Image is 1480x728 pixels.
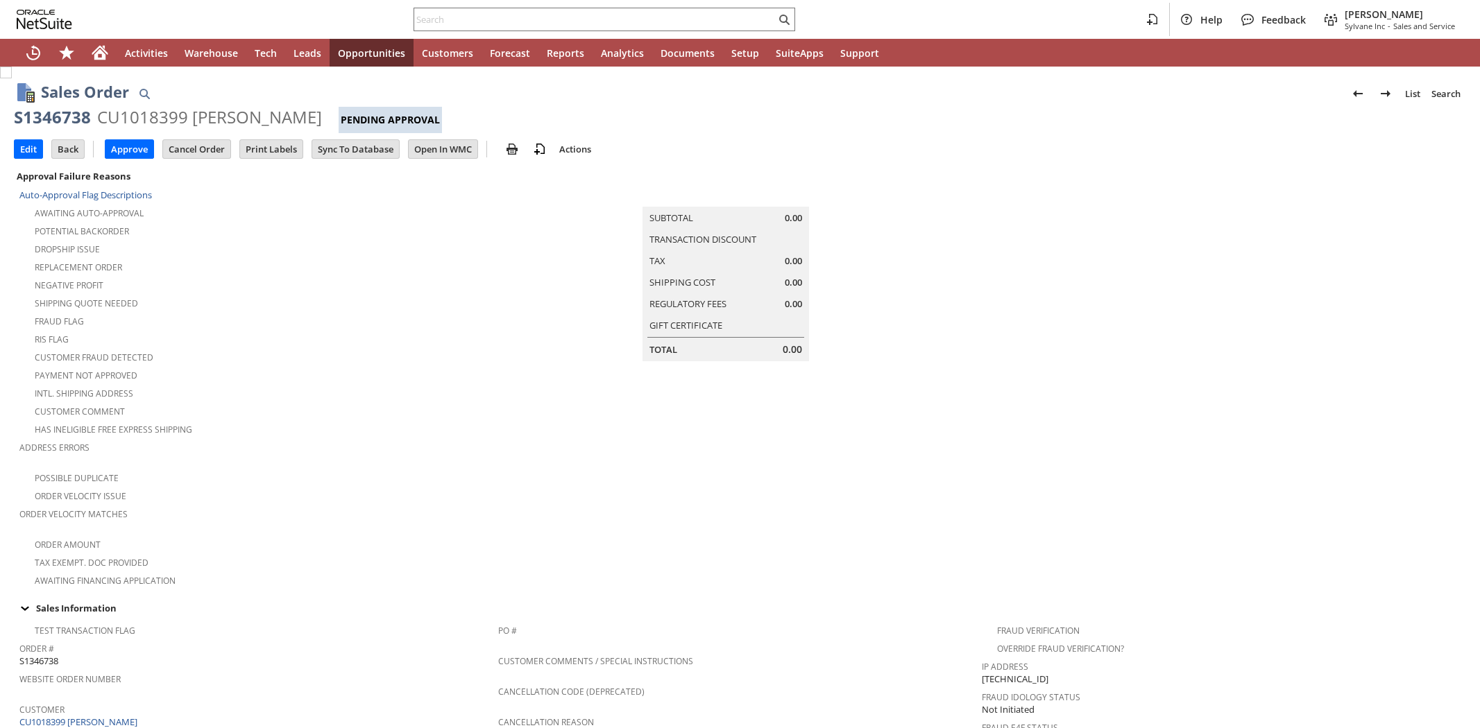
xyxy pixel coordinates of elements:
div: Shortcuts [50,39,83,67]
svg: Search [776,11,792,28]
a: Negative Profit [35,279,103,291]
span: Feedback [1261,13,1306,26]
a: Analytics [593,39,652,67]
span: Not Initiated [982,703,1035,716]
a: IP Address [982,661,1028,673]
a: Shipping Cost [649,276,715,288]
span: Activities [125,46,168,60]
span: S1346738 [19,655,58,668]
span: Forecast [490,46,530,60]
a: Documents [652,39,723,67]
input: Back [52,140,84,158]
span: 0.00 [783,343,802,356]
svg: logo [17,10,72,29]
input: Edit [15,140,42,158]
a: Tax Exempt. Doc Provided [35,557,148,569]
input: Approve [105,140,153,158]
input: Open In WMC [409,140,477,158]
span: Warehouse [185,46,238,60]
span: [PERSON_NAME] [1345,8,1455,21]
span: 0.00 [785,297,802,311]
a: Order Amount [35,539,101,551]
span: Analytics [601,46,644,60]
span: Documents [661,46,715,60]
a: Tech [246,39,285,67]
a: Address Errors [19,442,90,453]
span: - [1388,21,1390,31]
input: Sync To Database [312,140,399,158]
a: PO # [498,625,517,636]
a: Dropship Issue [35,243,100,255]
svg: Recent Records [25,44,42,61]
a: Customer Comments / Special Instructions [498,655,693,667]
svg: Home [92,44,108,61]
div: Sales Information [14,599,1461,617]
a: Order Velocity Issue [35,490,126,502]
img: Quick Find [136,85,153,102]
a: Warehouse [176,39,246,67]
a: Search [1426,83,1466,105]
span: SuiteApps [776,46,824,60]
a: Potential Backorder [35,225,129,237]
input: Cancel Order [163,140,230,158]
img: add-record.svg [531,141,548,157]
a: CU1018399 [PERSON_NAME] [19,716,141,728]
svg: Shortcuts [58,44,75,61]
a: Support [832,39,887,67]
img: Next [1377,85,1394,102]
h1: Sales Order [41,80,129,103]
span: Sales and Service [1393,21,1455,31]
span: Customers [422,46,473,60]
a: Customer Fraud Detected [35,352,153,363]
a: Opportunities [330,39,414,67]
a: Reports [538,39,593,67]
span: Leads [294,46,321,60]
a: Test Transaction Flag [35,625,135,636]
span: Opportunities [338,46,405,60]
a: Fraud Verification [997,625,1080,636]
a: Customers [414,39,482,67]
a: SuiteApps [767,39,832,67]
a: List [1400,83,1426,105]
a: Auto-Approval Flag Descriptions [19,189,152,201]
div: CU1018399 [PERSON_NAME] [97,106,322,128]
span: Tech [255,46,277,60]
div: S1346738 [14,106,91,128]
div: Pending Approval [339,107,442,133]
a: Cancellation Code (deprecated) [498,686,645,697]
span: 0.00 [785,254,802,268]
a: Cancellation Reason [498,716,594,728]
a: Customer Comment [35,406,125,417]
a: Intl. Shipping Address [35,388,133,399]
caption: Summary [643,184,809,207]
a: Regulatory Fees [649,297,726,310]
a: Leads [285,39,330,67]
a: Fraud Idology Status [982,691,1080,703]
span: Sylvane Inc [1345,21,1385,31]
div: Approval Failure Reasons [14,167,493,185]
a: Subtotal [649,211,693,224]
a: Override Fraud Verification? [997,643,1124,655]
a: Possible Duplicate [35,472,119,484]
a: RIS flag [35,333,69,345]
input: Search [414,11,776,28]
a: Forecast [482,39,538,67]
a: Recent Records [17,39,50,67]
a: Customer [19,704,65,716]
span: Help [1200,13,1223,26]
a: Awaiting Financing Application [35,575,176,587]
span: 0.00 [785,276,802,289]
a: Tax [649,254,665,267]
a: Fraud Flag [35,315,84,327]
a: Activities [117,39,176,67]
a: Transaction Discount [649,233,756,245]
a: Replacement Order [35,261,122,273]
a: Has Ineligible Free Express Shipping [35,424,192,435]
a: Home [83,39,117,67]
span: Reports [547,46,584,60]
span: [TECHNICAL_ID] [982,673,1048,686]
td: Sales Information [14,599,1466,617]
a: Gift Certificate [649,319,722,331]
a: Total [649,343,677,356]
a: Website Order Number [19,673,121,685]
